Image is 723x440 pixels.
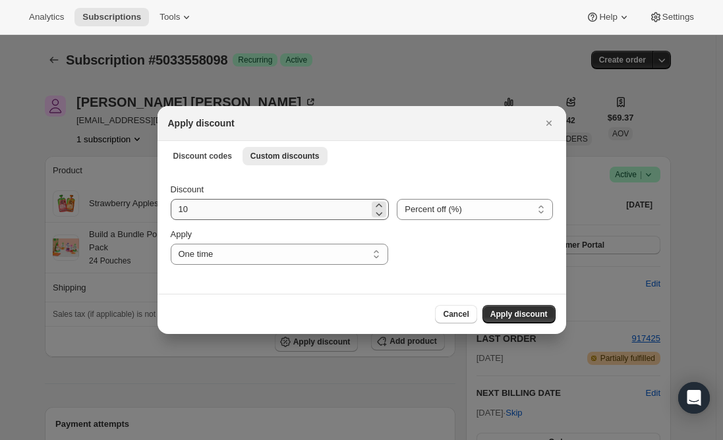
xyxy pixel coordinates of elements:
span: Cancel [443,309,469,319]
button: Close [540,114,558,132]
span: Tools [159,12,180,22]
span: Settings [662,12,694,22]
button: Custom discounts [243,147,328,165]
span: Analytics [29,12,64,22]
div: Open Intercom Messenger [678,382,710,414]
span: Subscriptions [82,12,141,22]
button: Help [578,8,638,26]
span: Discount [171,184,204,194]
button: Discount codes [165,147,240,165]
span: Apply discount [490,309,548,319]
button: Analytics [21,8,72,26]
span: Custom discounts [250,151,320,161]
span: Help [599,12,617,22]
h2: Apply discount [168,117,235,130]
button: Cancel [435,305,477,323]
span: Apply [171,229,192,239]
button: Tools [152,8,201,26]
div: Custom discounts [158,170,566,294]
button: Apply discount [482,305,556,323]
button: Subscriptions [74,8,149,26]
span: Discount codes [173,151,232,161]
button: Settings [641,8,702,26]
